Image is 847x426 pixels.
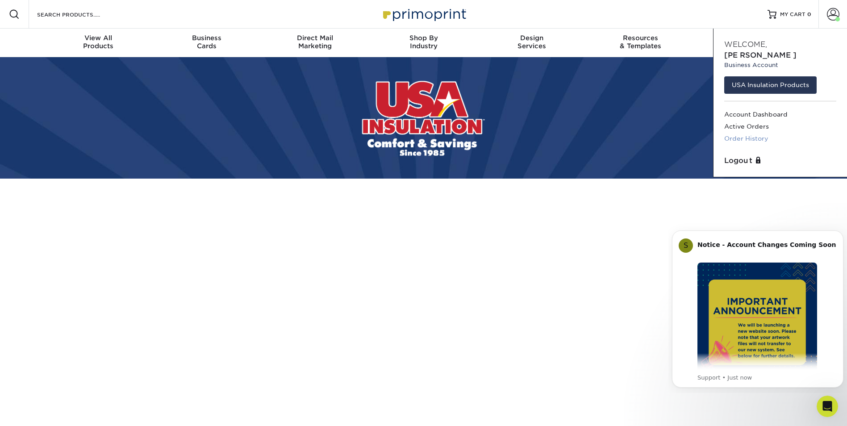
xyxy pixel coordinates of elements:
span: Design [478,34,586,42]
a: Logout [724,155,836,166]
div: Industry [369,34,478,50]
iframe: Intercom live chat [817,396,838,417]
div: & Templates [586,34,695,50]
span: MY CART [780,11,805,18]
a: Account Dashboard [724,109,836,121]
span: Direct Mail [261,34,369,42]
a: View AllProducts [44,29,153,57]
span: Resources [586,34,695,42]
a: Shop ByIndustry [369,29,478,57]
a: Contact& Support [695,29,803,57]
a: Order History [724,133,836,145]
span: [PERSON_NAME] [724,51,797,59]
img: Primoprint [379,4,468,24]
a: USA Insulation Products [724,76,817,93]
span: 0 [807,11,811,17]
iframe: Intercom notifications message [668,222,847,393]
small: Business Account [724,61,836,69]
img: USA Insulation [357,79,491,157]
span: Contact [695,34,803,42]
a: DesignServices [478,29,586,57]
div: Marketing [261,34,369,50]
a: Direct MailMarketing [261,29,369,57]
div: Services [478,34,586,50]
a: BusinessCards [152,29,261,57]
div: Cards [152,34,261,50]
div: Products [44,34,153,50]
span: Business [152,34,261,42]
span: Welcome, [724,40,767,49]
input: SEARCH PRODUCTS..... [36,9,123,20]
a: Active Orders [724,121,836,133]
span: View All [44,34,153,42]
span: Shop By [369,34,478,42]
a: Resources& Templates [586,29,695,57]
div: & Support [695,34,803,50]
